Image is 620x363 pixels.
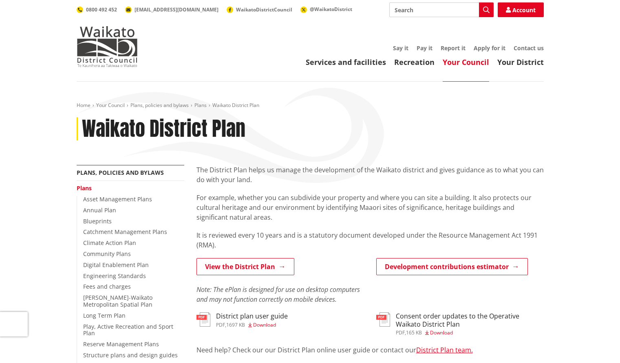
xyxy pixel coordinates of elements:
[514,44,544,52] a: Contact us
[194,102,207,109] a: Plans
[406,329,422,336] span: 165 KB
[376,312,390,327] img: document-pdf.svg
[253,321,276,328] span: Download
[83,312,126,319] a: Long Term Plan
[389,2,494,17] input: Search input
[83,272,146,280] a: Engineering Standards
[212,102,259,109] span: Waikato District Plan
[227,6,292,13] a: WaikatoDistrictCouncil
[77,102,544,109] nav: breadcrumb
[196,165,544,185] p: The District Plan helps us manage the development of the Waikato district and gives guidance as t...
[196,312,288,327] a: District plan user guide pdf,1697 KB Download
[135,6,218,13] span: [EMAIL_ADDRESS][DOMAIN_NAME]
[77,169,164,176] a: Plans, policies and bylaws
[310,6,352,13] span: @WaikatoDistrict
[83,250,131,258] a: Community Plans
[441,44,466,52] a: Report it
[396,312,544,328] h3: Consent order updates to the Operative Waikato District Plan
[83,228,167,236] a: Catchment Management Plans
[196,312,210,327] img: document-pdf.svg
[83,351,178,359] a: Structure plans and design guides
[498,2,544,17] a: Account
[226,321,245,328] span: 1697 KB
[497,57,544,67] a: Your District
[196,193,544,222] p: For example, whether you can subdivide your property and where you can site a building. It also p...
[83,340,159,348] a: Reserve Management Plans
[196,285,360,304] em: Note: The ePlan is designed for use on desktop computers and may not function correctly on mobile...
[83,294,152,308] a: [PERSON_NAME]-Waikato Metropolitan Spatial Plan
[196,258,294,275] a: View the District Plan
[77,6,117,13] a: 0800 492 452
[130,102,189,109] a: Plans, policies and bylaws
[376,312,544,335] a: Consent order updates to the Operative Waikato District Plan pdf,165 KB Download
[196,345,544,355] p: Need help? Check our our District Plan online user guide or contact our
[83,323,173,337] a: Play, Active Recreation and Sport Plan
[83,261,149,269] a: Digital Enablement Plan
[77,26,138,67] img: Waikato District Council - Te Kaunihera aa Takiwaa o Waikato
[83,217,112,225] a: Blueprints
[86,6,117,13] span: 0800 492 452
[83,206,116,214] a: Annual Plan
[306,57,386,67] a: Services and facilities
[236,6,292,13] span: WaikatoDistrictCouncil
[77,102,90,109] a: Home
[125,6,218,13] a: [EMAIL_ADDRESS][DOMAIN_NAME]
[396,330,544,335] div: ,
[216,312,288,320] h3: District plan user guide
[474,44,505,52] a: Apply for it
[216,321,225,328] span: pdf
[196,230,544,250] p: It is reviewed every 10 years and is a statutory document developed under the Resource Management...
[393,44,408,52] a: Say it
[417,44,432,52] a: Pay it
[416,345,473,354] a: District Plan team.
[394,57,435,67] a: Recreation
[216,323,288,327] div: ,
[430,329,453,336] span: Download
[83,283,131,290] a: Fees and charges
[83,239,136,247] a: Climate Action Plan
[300,6,352,13] a: @WaikatoDistrict
[96,102,125,109] a: Your Council
[82,117,245,141] h1: Waikato District Plan
[443,57,489,67] a: Your Council
[396,329,405,336] span: pdf
[77,184,92,192] a: Plans
[83,195,152,203] a: Asset Management Plans
[376,258,528,275] a: Development contributions estimator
